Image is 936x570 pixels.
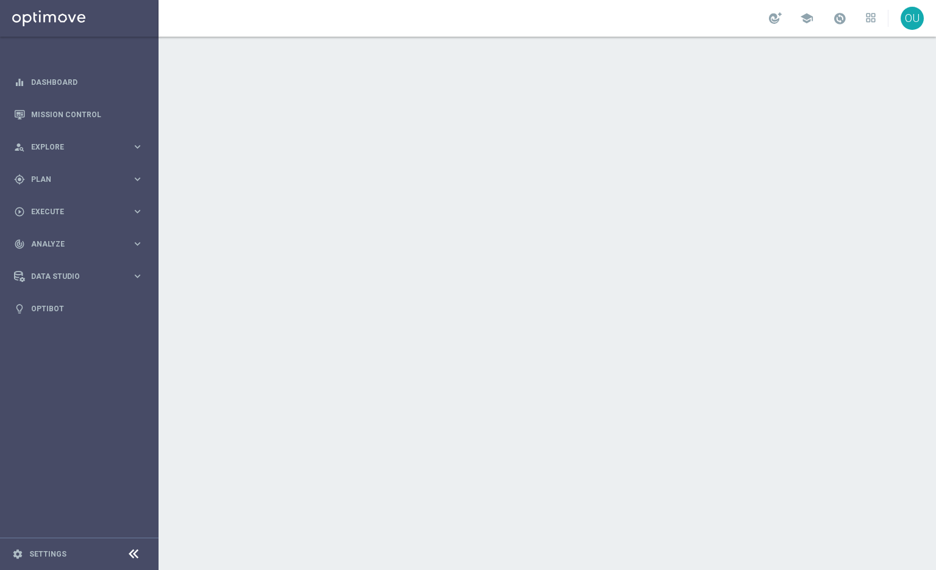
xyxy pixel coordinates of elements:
button: gps_fixed Plan keyboard_arrow_right [13,175,144,184]
div: Execute [14,206,132,217]
i: keyboard_arrow_right [132,141,143,153]
div: Data Studio [14,271,132,282]
div: OU [901,7,924,30]
i: person_search [14,142,25,153]
i: play_circle_outline [14,206,25,217]
div: Explore [14,142,132,153]
i: settings [12,549,23,560]
button: equalizer Dashboard [13,78,144,87]
button: play_circle_outline Execute keyboard_arrow_right [13,207,144,217]
span: Execute [31,208,132,215]
span: Analyze [31,240,132,248]
i: equalizer [14,77,25,88]
i: track_changes [14,239,25,250]
span: Explore [31,143,132,151]
i: keyboard_arrow_right [132,173,143,185]
button: Data Studio keyboard_arrow_right [13,272,144,281]
i: keyboard_arrow_right [132,238,143,250]
a: Dashboard [31,66,143,98]
a: Optibot [31,292,143,325]
a: Mission Control [31,98,143,131]
button: lightbulb Optibot [13,304,144,314]
button: person_search Explore keyboard_arrow_right [13,142,144,152]
button: track_changes Analyze keyboard_arrow_right [13,239,144,249]
span: Plan [31,176,132,183]
span: Data Studio [31,273,132,280]
div: Analyze [14,239,132,250]
i: keyboard_arrow_right [132,206,143,217]
i: keyboard_arrow_right [132,270,143,282]
div: Optibot [14,292,143,325]
div: Dashboard [14,66,143,98]
button: Mission Control [13,110,144,120]
a: Settings [29,550,66,558]
i: gps_fixed [14,174,25,185]
i: lightbulb [14,303,25,314]
div: Mission Control [14,98,143,131]
div: Plan [14,174,132,185]
span: school [800,12,813,25]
